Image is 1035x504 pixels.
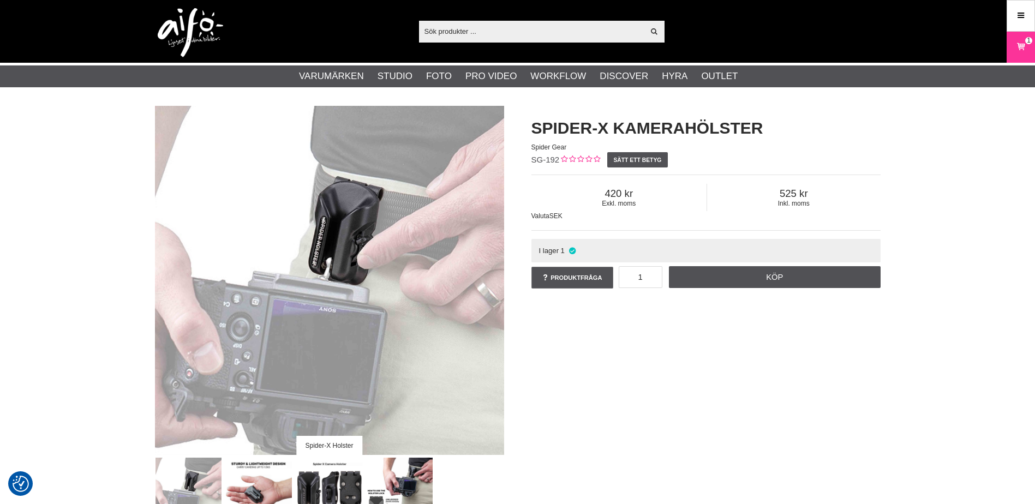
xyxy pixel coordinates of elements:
[701,69,738,83] a: Outlet
[13,476,29,492] img: Revisit consent button
[155,106,504,455] img: Spider-X Holster
[531,155,560,164] span: SG-192
[531,212,549,220] span: Valuta
[419,23,644,39] input: Sök produkter ...
[13,474,29,494] button: Samtyckesinställningar
[600,69,648,83] a: Discover
[559,154,600,166] div: Kundbetyg: 0
[531,143,567,151] span: Spider Gear
[662,69,687,83] a: Hyra
[530,69,586,83] a: Workflow
[539,247,559,255] span: I lager
[426,69,452,83] a: Foto
[707,200,881,207] span: Inkl. moms
[531,200,707,207] span: Exkl. moms
[465,69,517,83] a: Pro Video
[296,436,362,455] div: Spider-X Holster
[567,247,577,255] i: I lager
[531,267,613,289] a: Produktfråga
[669,266,881,288] a: Köp
[1027,35,1031,45] span: 1
[549,212,563,220] span: SEK
[378,69,412,83] a: Studio
[531,188,707,200] span: 420
[561,247,565,255] span: 1
[531,117,881,140] h1: Spider-X Kamerahölster
[158,8,223,57] img: logo.png
[1007,34,1034,60] a: 1
[707,188,881,200] span: 525
[607,152,668,167] a: Sätt ett betyg
[299,69,364,83] a: Varumärken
